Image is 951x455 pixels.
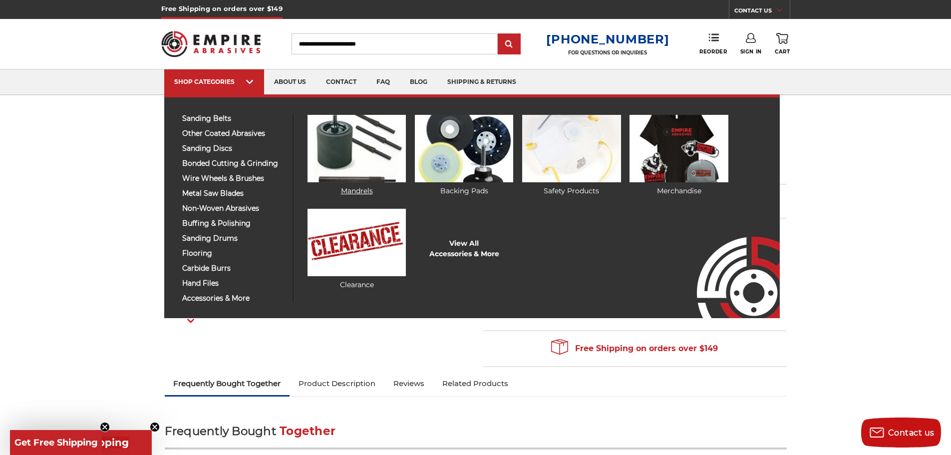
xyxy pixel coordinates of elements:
[182,115,286,122] span: sanding belts
[775,33,790,55] a: Cart
[499,34,519,54] input: Submit
[522,115,621,196] a: Safety Products
[415,115,513,182] img: Backing Pads
[308,115,406,182] img: Mandrels
[400,69,437,95] a: blog
[699,33,727,54] a: Reorder
[174,78,254,85] div: SHOP CATEGORIES
[308,115,406,196] a: Mandrels
[182,265,286,272] span: carbide burrs
[182,280,286,287] span: hand files
[179,310,203,332] button: Next
[182,205,286,212] span: non-woven abrasives
[546,49,669,56] p: FOR QUESTIONS OR INQUIRIES
[182,175,286,182] span: wire wheels & brushes
[10,430,102,455] div: Get Free ShippingClose teaser
[316,69,366,95] a: contact
[165,373,290,395] a: Frequently Bought Together
[429,238,499,259] a: View AllAccessories & More
[182,250,286,257] span: flooring
[100,422,110,432] button: Close teaser
[182,130,286,137] span: other coated abrasives
[280,424,335,438] span: Together
[182,160,286,167] span: bonded cutting & grinding
[182,220,286,227] span: buffing & polishing
[699,48,727,55] span: Reorder
[182,235,286,242] span: sanding drums
[290,373,384,395] a: Product Description
[433,373,517,395] a: Related Products
[775,48,790,55] span: Cart
[10,430,152,455] div: Get Free ShippingClose teaser
[415,115,513,196] a: Backing Pads
[264,69,316,95] a: about us
[546,32,669,46] a: [PHONE_NUMBER]
[308,209,406,276] img: Clearance
[740,48,762,55] span: Sign In
[551,339,718,359] span: Free Shipping on orders over $149
[182,145,286,152] span: sanding discs
[630,115,728,196] a: Merchandise
[437,69,526,95] a: shipping & returns
[366,69,400,95] a: faq
[734,5,790,19] a: CONTACT US
[522,115,621,182] img: Safety Products
[861,418,941,448] button: Contact us
[308,209,406,290] a: Clearance
[384,373,433,395] a: Reviews
[14,437,98,448] span: Get Free Shipping
[150,422,160,432] button: Close teaser
[182,190,286,197] span: metal saw blades
[161,24,261,63] img: Empire Abrasives
[679,207,780,318] img: Empire Abrasives Logo Image
[182,295,286,302] span: accessories & more
[888,428,935,438] span: Contact us
[165,424,276,438] span: Frequently Bought
[630,115,728,182] img: Merchandise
